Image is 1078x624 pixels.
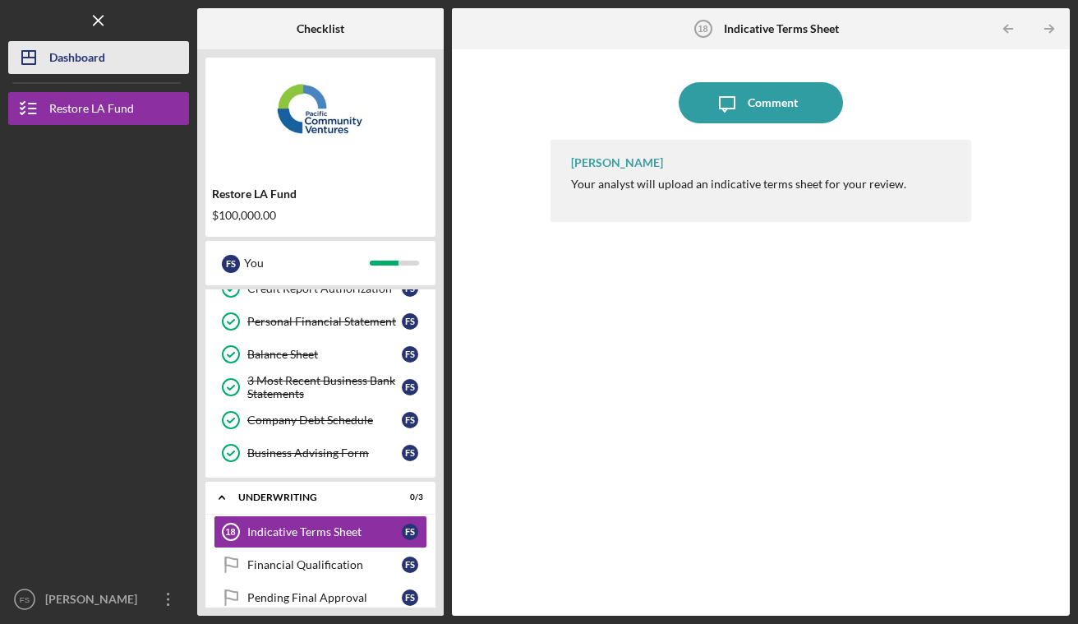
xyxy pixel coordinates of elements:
[49,41,105,78] div: Dashboard
[214,338,427,371] a: Balance SheetFS
[212,209,429,222] div: $100,000.00
[238,492,382,502] div: Underwriting
[214,437,427,469] a: Business Advising FormFS
[698,24,707,34] tspan: 18
[571,178,906,191] div: Your analyst will upload an indicative terms sheet for your review.
[247,446,402,460] div: Business Advising Form
[402,557,418,573] div: F S
[41,583,148,620] div: [PERSON_NAME]
[402,379,418,395] div: F S
[402,346,418,363] div: F S
[247,414,402,427] div: Company Debt Schedule
[214,581,427,614] a: Pending Final ApprovalFS
[8,92,189,125] button: Restore LA Fund
[679,82,843,123] button: Comment
[214,305,427,338] a: Personal Financial StatementFS
[222,255,240,273] div: F S
[571,156,663,169] div: [PERSON_NAME]
[225,527,235,537] tspan: 18
[20,595,30,604] text: FS
[394,492,423,502] div: 0 / 3
[49,92,134,129] div: Restore LA Fund
[724,22,839,35] b: Indicative Terms Sheet
[402,412,418,428] div: F S
[247,374,402,400] div: 3 Most Recent Business Bank Statements
[244,249,370,277] div: You
[8,41,189,74] button: Dashboard
[214,515,427,548] a: 18Indicative Terms SheetFS
[402,589,418,606] div: F S
[214,404,427,437] a: Company Debt ScheduleFS
[247,525,402,538] div: Indicative Terms Sheet
[247,348,402,361] div: Balance Sheet
[297,22,344,35] b: Checklist
[247,591,402,604] div: Pending Final Approval
[205,66,435,164] img: Product logo
[247,558,402,571] div: Financial Qualification
[214,548,427,581] a: Financial QualificationFS
[212,187,429,201] div: Restore LA Fund
[402,445,418,461] div: F S
[8,583,189,616] button: FS[PERSON_NAME]
[748,82,798,123] div: Comment
[214,371,427,404] a: 3 Most Recent Business Bank StatementsFS
[402,524,418,540] div: F S
[402,313,418,330] div: F S
[247,315,402,328] div: Personal Financial Statement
